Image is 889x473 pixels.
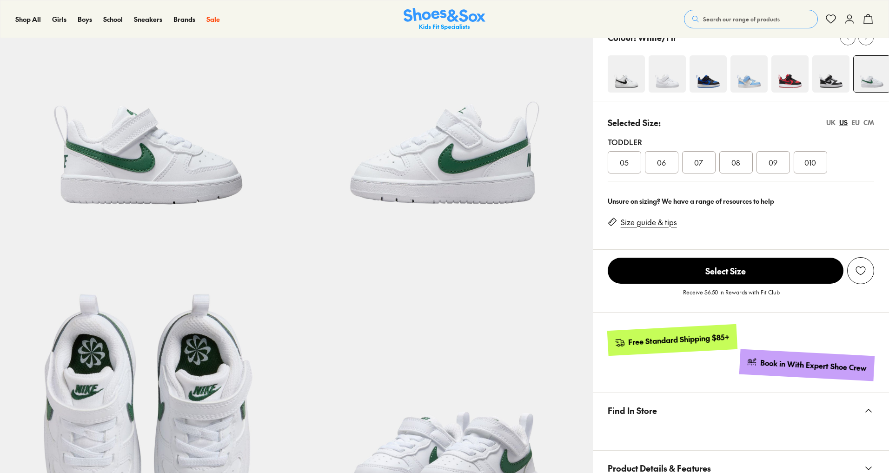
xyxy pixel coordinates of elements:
[771,55,809,93] img: 4-501996_1
[851,118,860,127] div: EU
[694,157,703,168] span: 07
[78,14,92,24] a: Boys
[134,14,162,24] a: Sneakers
[103,14,123,24] a: School
[730,55,768,93] img: 4-537485_1
[608,55,645,93] img: 4-454357_1
[739,349,875,381] a: Book in With Expert Shoe Crew
[608,136,874,147] div: Toddler
[52,14,66,24] a: Girls
[608,196,874,206] div: Unsure on sizing? We have a range of resources to help
[812,55,849,93] img: 4-552059_1
[769,157,777,168] span: 09
[608,397,657,424] span: Find In Store
[731,157,740,168] span: 08
[608,257,843,284] button: Select Size
[620,157,629,168] span: 05
[649,55,686,93] img: 4-454363_1
[608,428,874,439] iframe: Find in Store
[826,118,836,127] div: UK
[608,116,661,129] p: Selected Size:
[628,332,730,347] div: Free Standard Shipping $85+
[690,55,727,93] img: 4-501990_1
[657,157,666,168] span: 06
[804,157,816,168] span: 010
[404,8,485,31] img: SNS_Logo_Responsive.svg
[683,288,780,305] p: Receive $6.50 in Rewards with Fit Club
[608,258,843,284] span: Select Size
[15,14,41,24] a: Shop All
[703,15,780,23] span: Search our range of products
[621,217,677,227] a: Size guide & tips
[760,358,867,373] div: Book in With Expert Shoe Crew
[847,257,874,284] button: Add to Wishlist
[839,118,848,127] div: US
[173,14,195,24] a: Brands
[863,118,874,127] div: CM
[607,324,737,356] a: Free Standard Shipping $85+
[684,10,818,28] button: Search our range of products
[593,393,889,428] button: Find In Store
[206,14,220,24] a: Sale
[404,8,485,31] a: Shoes & Sox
